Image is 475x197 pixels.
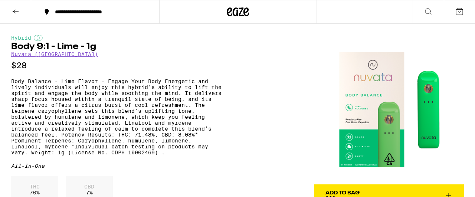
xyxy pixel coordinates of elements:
div: Hybrid [11,35,225,41]
p: CBD [84,184,94,190]
div: Add To Bag [325,190,360,196]
img: Nuvata (CA) - Body 9:1 - Lime - 1g [314,35,464,184]
a: Nuvata ([GEOGRAPHIC_DATA]) [11,51,98,57]
div: All-In-One [11,163,225,169]
img: hybridColor.svg [34,35,43,41]
p: $28 [11,61,225,70]
p: THC [30,184,40,190]
p: Body Balance - Lime Flavor - Engage Your Body Energetic and lively individuals will enjoy this hy... [11,78,225,155]
h1: Body 9:1 - Lime - 1g [11,42,225,51]
span: Help [17,5,32,12]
